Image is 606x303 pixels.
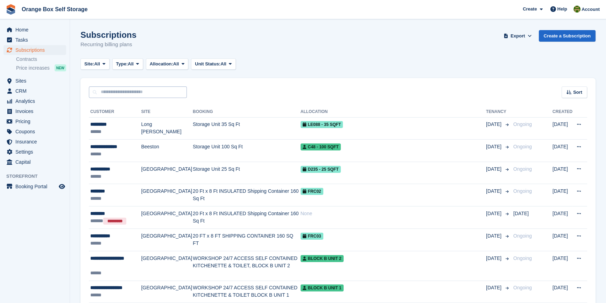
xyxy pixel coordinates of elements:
td: Storage Unit 100 Sq Ft [193,140,301,162]
span: FRC03 [301,233,323,240]
span: Unit Status: [195,61,220,68]
img: SARAH T [573,6,580,13]
span: Ongoing [513,166,532,172]
td: Long [PERSON_NAME] [141,117,193,140]
td: Storage Unit 25 Sq Ft [193,162,301,184]
span: Ongoing [513,188,532,194]
span: Invoices [15,106,57,116]
span: All [128,61,134,68]
a: Create a Subscription [539,30,596,42]
td: [DATE] [552,117,572,140]
td: 20 FT x 8 FT SHIPPING CONTAINER 160 SQ FT [193,229,301,251]
span: Create [523,6,537,13]
span: [DATE] [486,255,503,262]
button: Unit Status: All [191,58,235,70]
a: menu [3,147,66,157]
td: [DATE] [552,229,572,251]
span: Tasks [15,35,57,45]
span: Capital [15,157,57,167]
span: Sort [573,89,582,96]
div: None [301,210,486,217]
td: [GEOGRAPHIC_DATA] [141,251,193,281]
img: stora-icon-8386f47178a22dfd0bd8f6a31ec36ba5ce8667c1dd55bd0f319d3a0aa187defe.svg [6,4,16,15]
div: NEW [55,64,66,71]
button: Site: All [80,58,110,70]
th: Created [552,106,572,118]
span: Type: [116,61,128,68]
span: Insurance [15,137,57,147]
span: Analytics [15,96,57,106]
th: Allocation [301,106,486,118]
a: menu [3,182,66,191]
button: Export [502,30,533,42]
span: [DATE] [486,284,503,291]
a: menu [3,106,66,116]
td: [DATE] [552,206,572,229]
a: menu [3,25,66,35]
span: All [220,61,226,68]
span: Booking Portal [15,182,57,191]
td: Storage Unit 35 Sq Ft [193,117,301,140]
td: [DATE] [552,162,572,184]
td: [GEOGRAPHIC_DATA] [141,206,193,229]
span: Subscriptions [15,45,57,55]
span: [DATE] [513,211,529,216]
a: menu [3,35,66,45]
span: BLOCK B UNIT 1 [301,284,344,291]
td: [DATE] [552,140,572,162]
span: Help [557,6,567,13]
span: LE088 - 35 SQFT [301,121,343,128]
span: Allocation: [150,61,173,68]
h1: Subscriptions [80,30,136,40]
span: [DATE] [486,121,503,128]
span: C48 - 100 SQFT [301,143,341,150]
span: Price increases [16,65,50,71]
td: [GEOGRAPHIC_DATA] [141,229,193,251]
a: menu [3,45,66,55]
a: Orange Box Self Storage [19,3,91,15]
td: WORKSHOP 24/7 ACCESS SELF CONTAINED KITCHENETTE & TOILET BLOCK B UNIT 1 [193,281,301,303]
span: Pricing [15,117,57,126]
td: [GEOGRAPHIC_DATA] [141,162,193,184]
td: Beeston [141,140,193,162]
a: menu [3,127,66,136]
td: 20 Ft x 8 Ft INSULATED Shipping Container 160 Sq Ft [193,184,301,206]
span: [DATE] [486,165,503,173]
td: [DATE] [552,184,572,206]
th: Customer [89,106,141,118]
p: Recurring billing plans [80,41,136,49]
span: [DATE] [486,232,503,240]
a: menu [3,86,66,96]
span: Ongoing [513,285,532,290]
span: [DATE] [486,188,503,195]
button: Type: All [112,58,143,70]
th: Tenancy [486,106,510,118]
span: CRM [15,86,57,96]
td: 20 Ft x 8 Ft INSULATED Shipping Container 160 Sq Ft [193,206,301,229]
a: menu [3,76,66,86]
span: Account [582,6,600,13]
span: Sites [15,76,57,86]
a: menu [3,137,66,147]
span: Home [15,25,57,35]
span: Site: [84,61,94,68]
a: Price increases NEW [16,64,66,72]
td: [DATE] [552,281,572,303]
span: All [94,61,100,68]
button: Allocation: All [146,58,189,70]
span: Storefront [6,173,70,180]
span: Ongoing [513,255,532,261]
span: Ongoing [513,144,532,149]
span: All [173,61,179,68]
a: Preview store [58,182,66,191]
td: [GEOGRAPHIC_DATA] [141,281,193,303]
span: D235 - 25 SQFT [301,166,341,173]
a: menu [3,117,66,126]
span: Settings [15,147,57,157]
span: Ongoing [513,121,532,127]
span: FRC02 [301,188,323,195]
span: [DATE] [486,143,503,150]
span: Export [510,33,525,40]
span: BLOCK B UNIT 2 [301,255,344,262]
th: Booking [193,106,301,118]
